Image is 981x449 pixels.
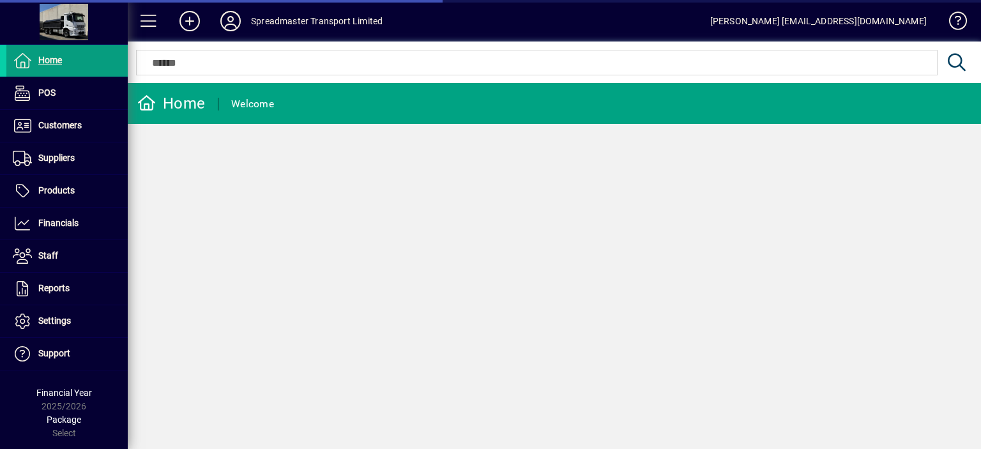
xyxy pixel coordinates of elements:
[38,153,75,163] span: Suppliers
[38,283,70,293] span: Reports
[38,250,58,261] span: Staff
[36,388,92,398] span: Financial Year
[6,208,128,240] a: Financials
[231,94,274,114] div: Welcome
[38,88,56,98] span: POS
[6,305,128,337] a: Settings
[38,218,79,228] span: Financials
[251,11,383,31] div: Spreadmaster Transport Limited
[710,11,927,31] div: [PERSON_NAME] [EMAIL_ADDRESS][DOMAIN_NAME]
[38,55,62,65] span: Home
[38,348,70,358] span: Support
[6,273,128,305] a: Reports
[38,185,75,195] span: Products
[137,93,205,114] div: Home
[169,10,210,33] button: Add
[38,120,82,130] span: Customers
[47,415,81,425] span: Package
[939,3,965,44] a: Knowledge Base
[210,10,251,33] button: Profile
[6,338,128,370] a: Support
[6,142,128,174] a: Suppliers
[6,110,128,142] a: Customers
[6,240,128,272] a: Staff
[38,316,71,326] span: Settings
[6,77,128,109] a: POS
[6,175,128,207] a: Products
